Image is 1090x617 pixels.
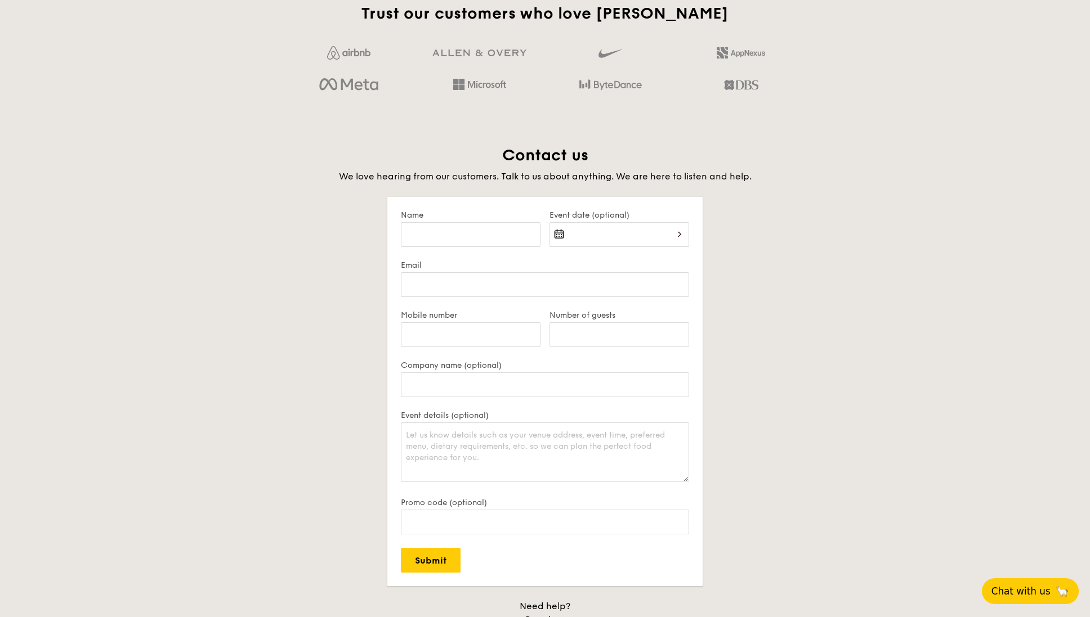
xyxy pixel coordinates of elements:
[401,310,540,320] label: Mobile number
[401,548,461,573] input: Submit
[717,47,765,58] img: 2L6uqdT+6BmeAFDfWP11wfMG223fXktMZIL+i+lTG25h0NjUBKOYhdW2Kn6T+C0Q7bASH2i+1JIsIulPLIv5Ss6l0e291fRVW...
[401,422,689,482] textarea: Let us know details such as your venue address, event time, preferred menu, dietary requirements,...
[327,46,370,60] img: Jf4Dw0UUCKFd4aYAAAAASUVORK5CYII=
[550,210,689,220] label: Event date (optional)
[401,260,689,270] label: Email
[550,310,689,320] label: Number of guests
[288,3,802,24] h2: Trust our customers who love [PERSON_NAME]
[401,210,540,220] label: Name
[598,44,622,63] img: gdlseuq06himwAAAABJRU5ErkJggg==
[579,75,642,94] img: bytedance.dc5c0c88.png
[401,498,689,507] label: Promo code (optional)
[401,411,689,420] label: Event details (optional)
[991,586,1051,597] span: Chat with us
[319,75,378,94] img: meta.d311700b.png
[453,79,506,90] img: Hd4TfVa7bNwuIo1gAAAAASUVORK5CYII=
[339,171,752,182] span: We love hearing from our customers. Talk to us about anything. We are here to listen and help.
[401,361,689,370] label: Company name (optional)
[982,578,1079,604] button: Chat with us🦙
[1055,584,1069,598] span: 🦙
[724,75,758,94] img: dbs.a5bdd427.png
[502,146,588,165] span: Contact us
[432,49,526,57] img: GRg3jHAAAAABJRU5ErkJggg==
